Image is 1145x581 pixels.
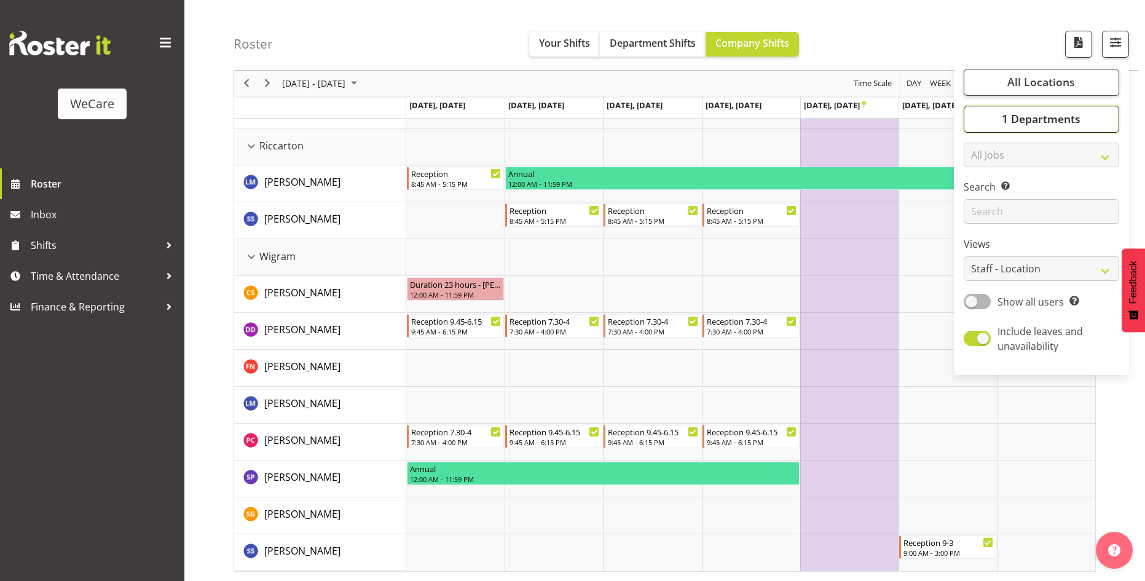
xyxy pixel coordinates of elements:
[234,37,273,51] h4: Roster
[505,204,602,227] div: Savanna Samson"s event - Reception Begin From Tuesday, November 11, 2025 at 8:45:00 AM GMT+13:00 ...
[804,100,866,111] span: [DATE], [DATE]
[604,425,701,448] div: Penny Clyne-Moffat"s event - Reception 9.45-6.15 Begin From Wednesday, November 12, 2025 at 9:45:...
[264,212,340,226] span: [PERSON_NAME]
[234,313,406,350] td: Demi Dumitrean resource
[508,179,1070,189] div: 12:00 AM - 11:59 PM
[510,437,599,447] div: 9:45 AM - 6:15 PM
[706,100,761,111] span: [DATE], [DATE]
[407,314,504,338] div: Demi Dumitrean"s event - Reception 9.45-6.15 Begin From Monday, November 10, 2025 at 9:45:00 AM G...
[964,200,1119,224] input: Search
[281,76,347,92] span: [DATE] - [DATE]
[608,425,698,438] div: Reception 9.45-6.15
[234,239,406,276] td: Wigram resource
[234,128,406,165] td: Riccarton resource
[508,167,1070,180] div: Annual
[407,425,504,448] div: Penny Clyne-Moffat"s event - Reception 7.30-4 Begin From Monday, November 10, 2025 at 7:30:00 AM ...
[31,298,160,316] span: Finance & Reporting
[1108,544,1120,556] img: help-xxl-2.png
[707,315,797,327] div: Reception 7.30-4
[410,474,796,484] div: 12:00 AM - 11:59 PM
[407,277,504,301] div: Catherine Stewart"s event - Duration 23 hours - Catherine Stewart Begin From Monday, November 10,...
[1122,248,1145,332] button: Feedback - Show survey
[259,138,304,153] span: Riccarton
[411,326,501,336] div: 9:45 AM - 6:15 PM
[407,462,799,485] div: Sabnam Pun"s event - Annual Begin From Monday, November 10, 2025 at 12:00:00 AM GMT+13:00 Ends At...
[510,204,599,216] div: Reception
[928,76,953,92] button: Timeline Week
[1002,112,1080,127] span: 1 Departments
[510,216,599,226] div: 8:45 AM - 5:15 PM
[505,314,602,338] div: Demi Dumitrean"s event - Reception 7.30-4 Begin From Tuesday, November 11, 2025 at 7:30:00 AM GMT...
[264,322,340,337] a: [PERSON_NAME]
[707,425,797,438] div: Reception 9.45-6.15
[508,100,564,111] span: [DATE], [DATE]
[903,536,993,548] div: Reception 9-3
[905,76,923,92] span: Day
[707,437,797,447] div: 9:45 AM - 6:15 PM
[706,32,799,57] button: Company Shifts
[604,204,701,227] div: Savanna Samson"s event - Reception Begin From Wednesday, November 12, 2025 at 8:45:00 AM GMT+13:0...
[608,204,698,216] div: Reception
[234,534,406,571] td: Savanna Samson resource
[264,286,340,299] span: [PERSON_NAME]
[264,175,340,189] a: [PERSON_NAME]
[903,548,993,558] div: 9:00 AM - 3:00 PM
[964,237,1119,252] label: Views
[510,315,599,327] div: Reception 7.30-4
[608,315,698,327] div: Reception 7.30-4
[411,437,501,447] div: 7:30 AM - 4:00 PM
[707,204,797,216] div: Reception
[257,71,278,97] div: next period
[607,100,663,111] span: [DATE], [DATE]
[411,179,501,189] div: 8:45 AM - 5:15 PM
[411,167,501,180] div: Reception
[236,71,257,97] div: previous period
[264,397,340,410] span: [PERSON_NAME]
[899,536,996,559] div: Savanna Samson"s event - Reception 9-3 Begin From Saturday, November 15, 2025 at 9:00:00 AM GMT+1...
[411,315,501,327] div: Reception 9.45-6.15
[510,326,599,336] div: 7:30 AM - 4:00 PM
[407,167,504,190] div: Lainie Montgomery"s event - Reception Begin From Monday, November 10, 2025 at 8:45:00 AM GMT+13:0...
[234,497,406,534] td: Sanjita Gurung resource
[852,76,893,92] span: Time Scale
[264,544,340,558] span: [PERSON_NAME]
[234,276,406,313] td: Catherine Stewart resource
[608,326,698,336] div: 7:30 AM - 4:00 PM
[264,359,340,374] a: [PERSON_NAME]
[610,36,696,50] span: Department Shifts
[234,460,406,497] td: Sabnam Pun resource
[31,175,178,193] span: Roster
[1128,261,1139,304] span: Feedback
[604,314,701,338] div: Demi Dumitrean"s event - Reception 7.30-4 Begin From Wednesday, November 12, 2025 at 7:30:00 AM G...
[264,285,340,300] a: [PERSON_NAME]
[902,100,958,111] span: [DATE], [DATE]
[1102,31,1129,58] button: Filter Shifts
[259,76,276,92] button: Next
[264,360,340,373] span: [PERSON_NAME]
[702,204,800,227] div: Savanna Samson"s event - Reception Begin From Thursday, November 13, 2025 at 8:45:00 AM GMT+13:00...
[280,76,363,92] button: November 2025
[264,323,340,336] span: [PERSON_NAME]
[264,507,340,521] span: [PERSON_NAME]
[715,36,789,50] span: Company Shifts
[31,267,160,285] span: Time & Attendance
[608,437,698,447] div: 9:45 AM - 6:15 PM
[410,278,501,290] div: Duration 23 hours - [PERSON_NAME]
[234,165,406,202] td: Lainie Montgomery resource
[9,31,111,55] img: Rosterit website logo
[510,425,599,438] div: Reception 9.45-6.15
[964,69,1119,96] button: All Locations
[997,295,1064,309] span: Show all users
[852,76,894,92] button: Time Scale
[278,71,364,97] div: November 10 - 16, 2025
[929,76,952,92] span: Week
[264,470,340,484] span: [PERSON_NAME]
[964,106,1119,133] button: 1 Departments
[264,433,340,448] a: [PERSON_NAME]
[31,236,160,255] span: Shifts
[600,32,706,57] button: Department Shifts
[1007,75,1075,90] span: All Locations
[234,387,406,424] td: Lainie Montgomery resource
